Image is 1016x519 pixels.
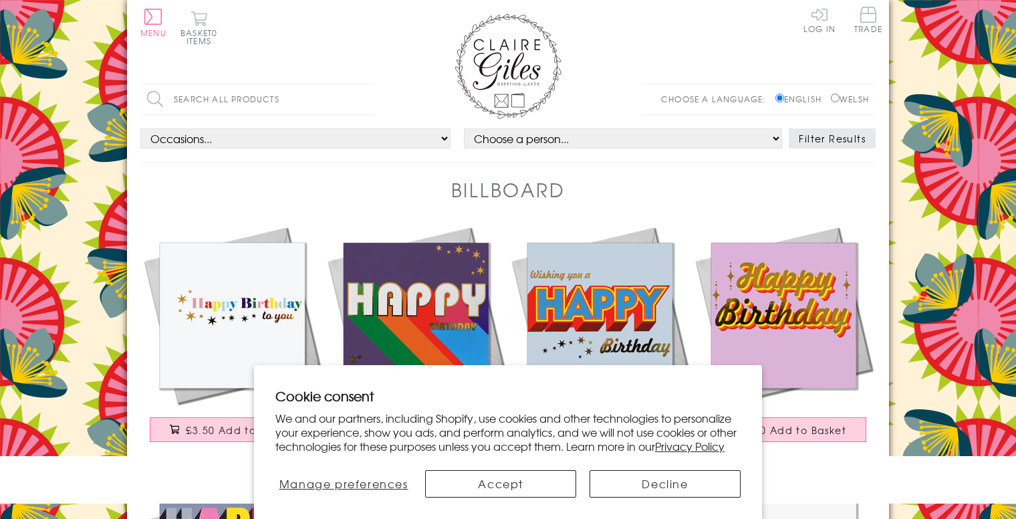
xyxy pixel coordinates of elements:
[737,423,846,437] span: £3.50 Add to Basket
[775,93,828,105] label: English
[451,176,565,203] h1: Billboard
[789,128,876,148] button: Filter Results
[661,93,773,105] p: Choose a language:
[140,27,166,39] span: Menu
[692,223,876,407] img: Birthday Card, Happy Birthday, Pink background and stars, with gold foil
[425,470,576,498] button: Accept
[831,94,840,102] input: Welsh
[854,7,882,35] a: Trade
[140,223,324,455] a: Birthday Card, Happy Birthday to You, Rainbow colours, with gold foil £3.50 Add to Basket
[455,13,561,119] img: Claire Giles Greetings Cards
[140,84,374,114] input: Search all products
[775,94,784,102] input: English
[590,470,741,498] button: Decline
[140,223,324,407] img: Birthday Card, Happy Birthday to You, Rainbow colours, with gold foil
[655,438,725,454] a: Privacy Policy
[324,223,508,407] img: Birthday Card, Happy Birthday, Rainbow colours, with gold foil
[854,7,882,33] span: Trade
[180,11,217,45] button: Basket0 items
[701,417,867,442] button: £3.50 Add to Basket
[831,93,869,105] label: Welsh
[275,387,741,405] h2: Cookie consent
[692,223,876,455] a: Birthday Card, Happy Birthday, Pink background and stars, with gold foil £3.50 Add to Basket
[186,27,217,47] span: 0 items
[361,84,374,114] input: Search
[150,417,315,442] button: £3.50 Add to Basket
[275,411,741,453] p: We and our partners, including Shopify, use cookies and other technologies to personalize your ex...
[508,223,692,455] a: Birthday Card, Wishing you a Happy Birthday, Block letters, with gold foil £3.50 Add to Basket
[186,423,295,437] span: £3.50 Add to Basket
[279,476,408,492] span: Manage preferences
[803,7,836,33] a: Log In
[140,9,166,37] button: Menu
[508,223,692,407] img: Birthday Card, Wishing you a Happy Birthday, Block letters, with gold foil
[324,223,508,455] a: Birthday Card, Happy Birthday, Rainbow colours, with gold foil £3.50 Add to Basket
[275,470,412,498] button: Manage preferences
